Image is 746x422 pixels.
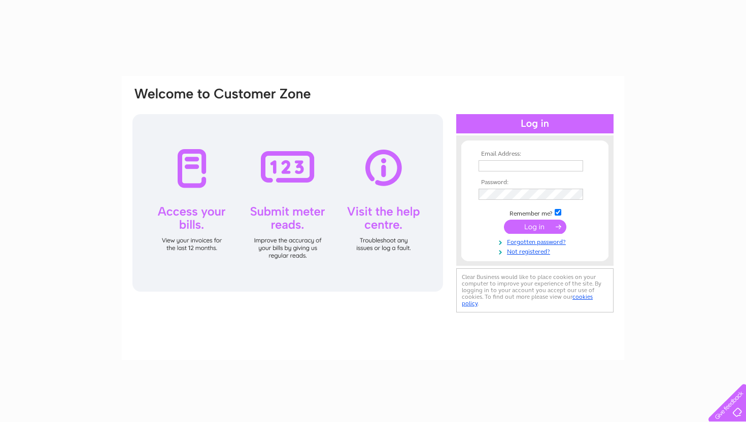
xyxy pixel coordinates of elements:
[504,220,566,234] input: Submit
[476,151,594,158] th: Email Address:
[462,293,593,307] a: cookies policy
[479,246,594,256] a: Not registered?
[479,236,594,246] a: Forgotten password?
[456,268,614,312] div: Clear Business would like to place cookies on your computer to improve your experience of the sit...
[476,207,594,218] td: Remember me?
[476,179,594,186] th: Password:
